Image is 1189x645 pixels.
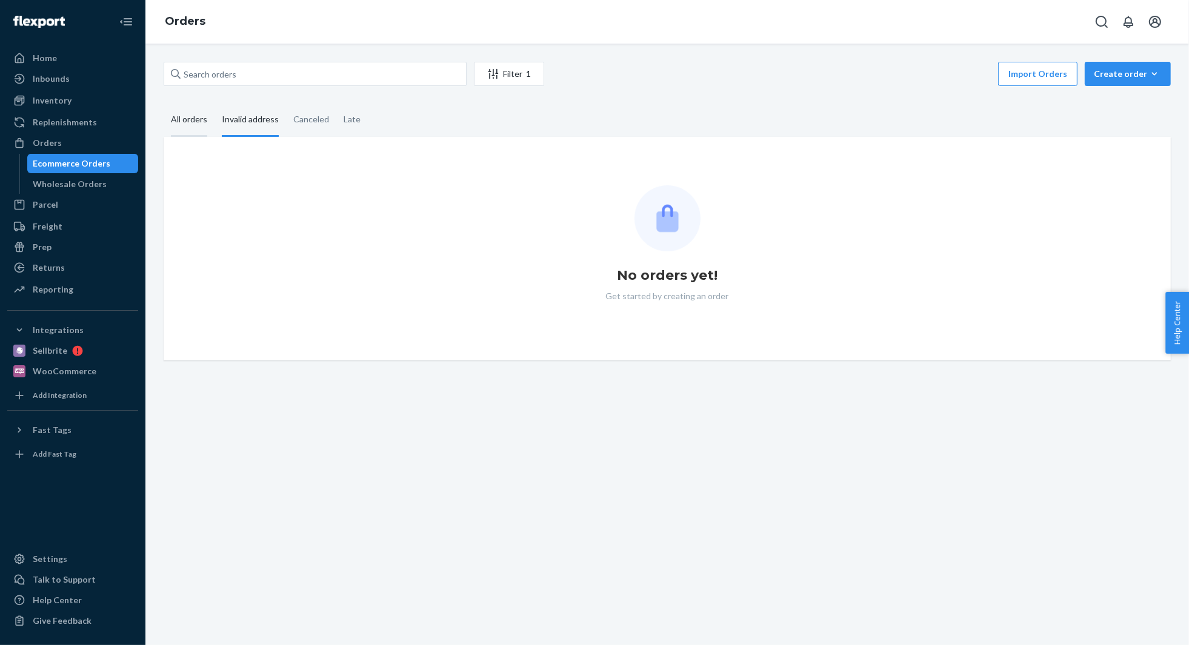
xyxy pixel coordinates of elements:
[1090,10,1114,34] button: Open Search Box
[7,341,138,360] a: Sellbrite
[1116,10,1141,34] button: Open notifications
[13,16,65,28] img: Flexport logo
[293,104,329,135] div: Canceled
[7,258,138,277] a: Returns
[7,549,138,569] a: Settings
[7,237,138,257] a: Prep
[7,133,138,153] a: Orders
[7,362,138,381] a: WooCommerce
[7,570,138,589] a: Talk to Support
[7,386,138,405] a: Add Integration
[33,553,67,565] div: Settings
[7,590,138,610] a: Help Center
[33,390,87,400] div: Add Integration
[7,69,138,88] a: Inbounds
[114,10,138,34] button: Close Navigation
[155,4,215,39] ol: breadcrumbs
[27,154,139,173] a: Ecommerce Orders
[344,104,361,135] div: Late
[33,241,52,253] div: Prep
[33,52,57,64] div: Home
[7,113,138,132] a: Replenishments
[1085,62,1171,86] button: Create order
[33,594,82,606] div: Help Center
[7,420,138,440] button: Fast Tags
[998,62,1077,86] button: Import Orders
[7,48,138,68] a: Home
[33,262,65,274] div: Returns
[33,449,76,459] div: Add Fast Tag
[1094,68,1162,80] div: Create order
[33,615,92,627] div: Give Feedback
[7,195,138,214] a: Parcel
[33,283,73,296] div: Reporting
[33,424,72,436] div: Fast Tags
[33,157,111,170] div: Ecommerce Orders
[33,220,62,233] div: Freight
[164,62,467,86] input: Search orders
[7,445,138,464] a: Add Fast Tag
[617,266,718,285] h1: No orders yet!
[475,68,544,80] div: Filter
[634,185,701,251] img: Empty list
[7,217,138,236] a: Freight
[27,174,139,194] a: Wholesale Orders
[33,324,84,336] div: Integrations
[1143,10,1167,34] button: Open account menu
[474,62,544,86] button: Filter
[171,104,207,137] div: All orders
[7,91,138,110] a: Inventory
[33,178,107,190] div: Wholesale Orders
[526,68,531,80] div: 1
[7,280,138,299] a: Reporting
[33,345,67,357] div: Sellbrite
[7,611,138,630] button: Give Feedback
[33,137,62,149] div: Orders
[33,199,58,211] div: Parcel
[33,94,72,107] div: Inventory
[222,104,279,137] div: Invalid address
[33,116,97,128] div: Replenishments
[7,320,138,340] button: Integrations
[606,290,729,302] p: Get started by creating an order
[33,73,70,85] div: Inbounds
[33,365,96,377] div: WooCommerce
[33,574,96,586] div: Talk to Support
[165,15,205,28] a: Orders
[1165,292,1189,354] button: Help Center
